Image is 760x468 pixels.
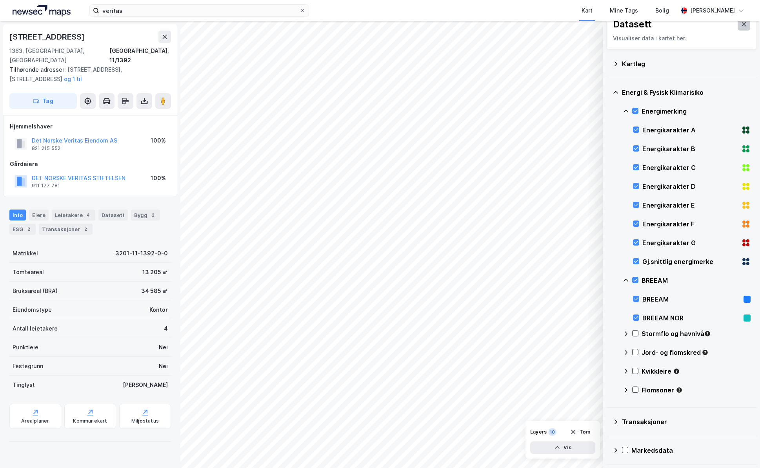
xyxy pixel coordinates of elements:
[131,418,159,424] div: Miljøstatus
[123,380,168,390] div: [PERSON_NAME]
[530,429,547,435] div: Layers
[13,286,58,296] div: Bruksareal (BRA)
[29,210,49,220] div: Eiere
[13,267,44,277] div: Tomteareal
[9,66,67,73] span: Tilhørende adresser:
[690,6,735,15] div: [PERSON_NAME]
[21,418,49,424] div: Arealplaner
[642,385,751,395] div: Flomsoner
[673,368,680,375] div: Tooltip anchor
[151,136,166,145] div: 100%
[13,324,58,333] div: Antall leietakere
[631,446,751,455] div: Markedsdata
[655,6,669,15] div: Bolig
[642,182,738,191] div: Energikarakter D
[98,210,128,220] div: Datasett
[613,18,652,31] div: Datasett
[131,210,160,220] div: Bygg
[13,305,52,314] div: Eiendomstype
[622,59,751,69] div: Kartlag
[702,349,709,356] div: Tooltip anchor
[582,6,593,15] div: Kart
[548,428,556,436] div: 10
[149,305,168,314] div: Kontor
[159,343,168,352] div: Nei
[9,46,109,65] div: 1363, [GEOGRAPHIC_DATA], [GEOGRAPHIC_DATA]
[642,313,740,323] div: BREEAM NOR
[642,107,751,116] div: Energimerking
[13,5,71,16] img: logo.a4113a55bc3d86da70a041830d287a7e.svg
[32,183,60,189] div: 911 177 781
[9,224,36,235] div: ESG
[565,426,595,438] button: Tøm
[676,387,683,394] div: Tooltip anchor
[642,219,738,229] div: Energikarakter F
[721,430,760,468] div: Kontrollprogram for chat
[704,330,711,337] div: Tooltip anchor
[642,201,738,210] div: Energikarakter E
[622,417,751,426] div: Transaksjoner
[115,249,168,258] div: 3201-11-1392-0-0
[622,88,751,97] div: Energi & Fysisk Klimarisiko
[721,430,760,468] iframe: Chat Widget
[82,225,89,233] div: 2
[52,210,95,220] div: Leietakere
[642,238,738,248] div: Energikarakter G
[10,122,171,131] div: Hjemmelshaver
[32,145,60,152] div: 821 215 552
[13,343,38,352] div: Punktleie
[13,361,43,371] div: Festegrunn
[10,159,171,169] div: Gårdeiere
[13,380,35,390] div: Tinglyst
[73,418,107,424] div: Kommunekart
[642,276,751,285] div: BREEAM
[109,46,171,65] div: [GEOGRAPHIC_DATA], 11/1392
[164,324,168,333] div: 4
[159,361,168,371] div: Nei
[530,441,595,454] button: Vis
[39,224,93,235] div: Transaksjoner
[642,295,740,304] div: BREEAM
[149,211,157,219] div: 2
[642,125,738,135] div: Energikarakter A
[610,6,638,15] div: Mine Tags
[642,367,751,376] div: Kvikkleire
[9,31,86,43] div: [STREET_ADDRESS]
[84,211,92,219] div: 4
[642,163,738,172] div: Energikarakter C
[642,144,738,154] div: Energikarakter B
[9,210,26,220] div: Info
[13,249,38,258] div: Matrikkel
[9,65,165,84] div: [STREET_ADDRESS], [STREET_ADDRESS]
[141,286,168,296] div: 34 585 ㎡
[99,5,299,16] input: Søk på adresse, matrikkel, gårdeiere, leietakere eller personer
[642,348,751,357] div: Jord- og flomskred
[151,173,166,183] div: 100%
[642,329,751,338] div: Stormflo og havnivå
[142,267,168,277] div: 13 205 ㎡
[25,225,33,233] div: 2
[642,257,738,266] div: Gj.snittlig energimerke
[613,34,750,43] div: Visualiser data i kartet her.
[9,93,77,109] button: Tag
